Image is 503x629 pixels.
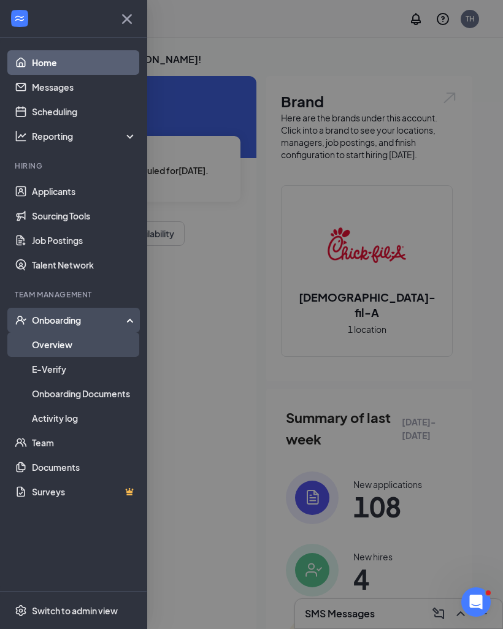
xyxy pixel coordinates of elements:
a: Job Postings [32,228,137,253]
a: Documents [32,455,137,479]
a: Team [32,430,137,455]
svg: Cross [117,9,137,29]
div: Onboarding [32,314,126,326]
a: E-Verify [32,357,137,381]
a: Applicants [32,179,137,204]
div: Switch to admin view [32,604,118,617]
a: Overview [32,332,137,357]
div: Hiring [15,161,134,171]
a: Messages [32,75,137,99]
div: Team Management [15,289,134,300]
svg: UserCheck [15,314,27,326]
a: Scheduling [32,99,137,124]
div: Reporting [32,130,137,142]
a: Sourcing Tools [32,204,137,228]
a: SurveysCrown [32,479,137,504]
svg: Analysis [15,130,27,142]
a: Activity log [32,406,137,430]
a: Talent Network [32,253,137,277]
svg: Settings [15,604,27,617]
iframe: Intercom live chat [461,587,491,617]
a: Home [32,50,137,75]
a: Onboarding Documents [32,381,137,406]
